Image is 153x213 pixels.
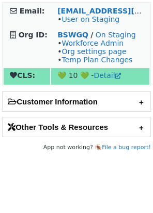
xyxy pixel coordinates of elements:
[3,92,150,111] h2: Customer Information
[19,31,48,39] strong: Org ID:
[62,47,126,56] a: Org settings page
[57,31,88,39] a: BSWGQ
[62,56,132,64] a: Temp Plan Changes
[90,31,93,39] strong: /
[96,31,136,39] a: On Staging
[2,142,151,153] footer: App not working? 🪳
[94,71,120,79] a: Detail
[57,15,119,23] span: •
[62,39,124,47] a: Workforce Admin
[62,15,119,23] a: User on Staging
[10,71,35,79] strong: CLS:
[3,117,150,137] h2: Other Tools & Resources
[51,68,149,85] td: 💚 10 💚 -
[102,144,151,151] a: File a bug report!
[20,7,45,15] strong: Email:
[57,39,132,64] span: • • •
